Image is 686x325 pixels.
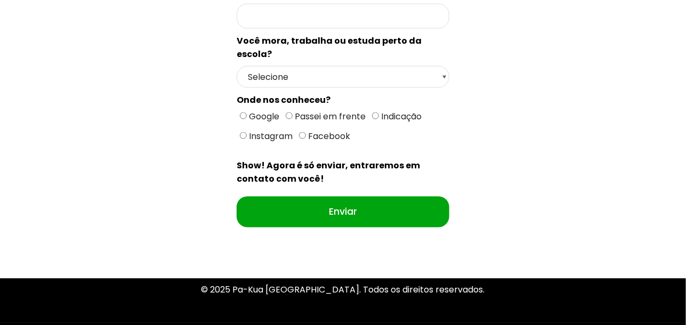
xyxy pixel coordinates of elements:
span: Indicação [379,110,422,123]
input: Google [240,112,247,119]
p: © 2025 Pa-Kua [GEOGRAPHIC_DATA]. Todos os direitos reservados. [39,283,647,297]
input: Instagram [240,132,247,139]
input: Passei em frente [286,112,293,119]
span: Google [247,110,279,123]
spam: Onde nos conheceu? [237,94,330,106]
span: Passei em frente [293,110,366,123]
spam: Show! Agora é só enviar, entraremos em contato com você! [237,160,420,185]
input: Indicação [372,112,379,119]
input: Facebook [299,132,306,139]
span: Instagram [247,130,293,142]
input: Enviar [237,197,449,228]
spam: Você mora, trabalha ou estuda perto da escola? [237,35,422,60]
span: Facebook [306,130,350,142]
